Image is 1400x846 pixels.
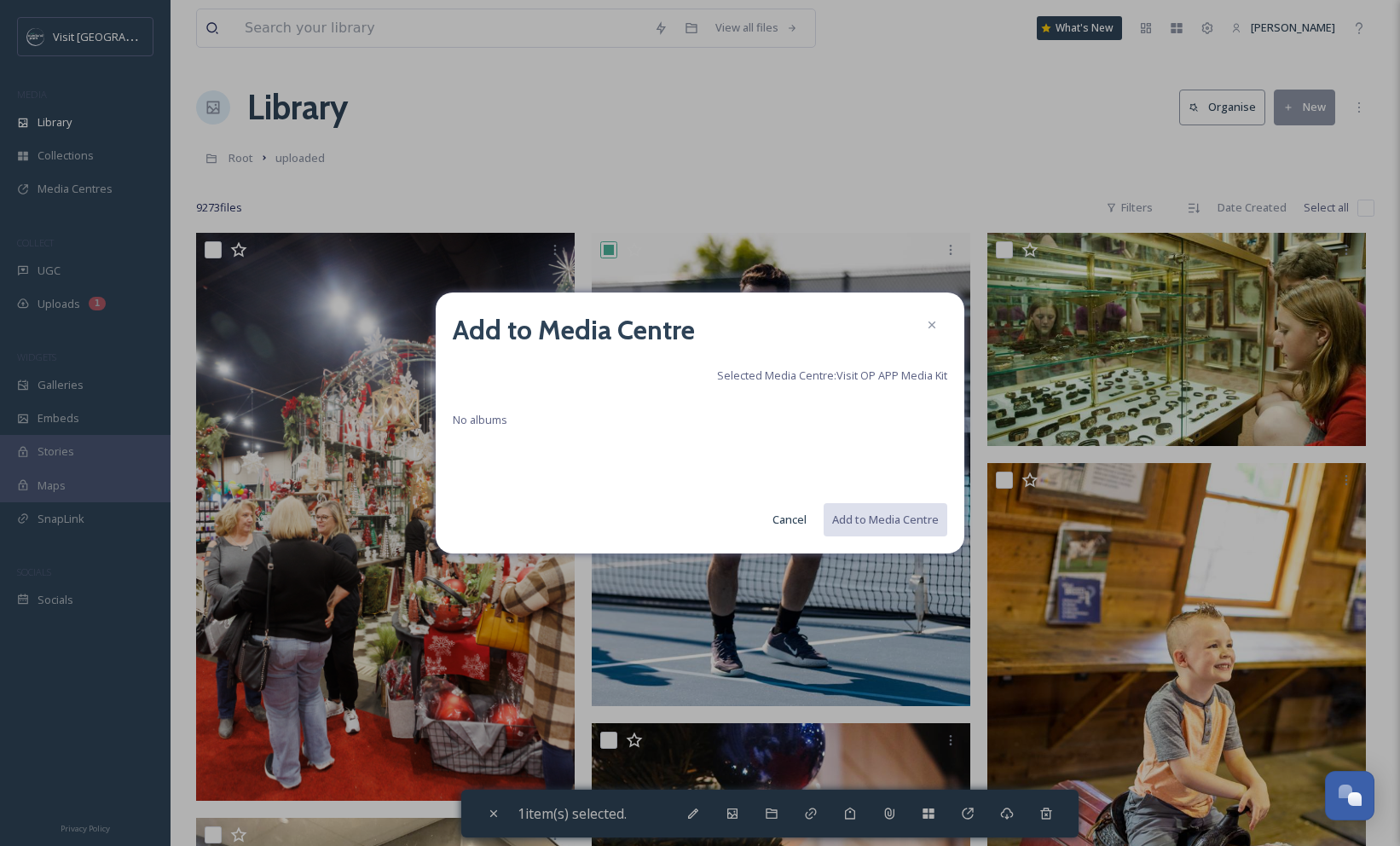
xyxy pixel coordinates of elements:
h2: Add to Media Centre [453,310,695,351]
span: Selected Media Centre: Visit OP APP Media Kit [717,368,947,384]
button: Open Chat [1325,771,1374,820]
span: No albums [453,412,507,427]
button: Add to Media Centre [824,503,947,536]
button: Cancel [764,503,815,536]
